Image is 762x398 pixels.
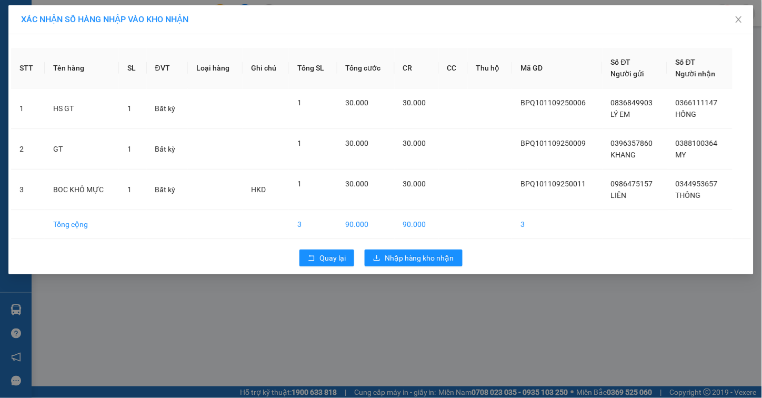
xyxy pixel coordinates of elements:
span: 30.000 [346,98,369,107]
span: 0986475157 [611,180,653,188]
th: Tổng SL [289,48,337,88]
button: Close [724,5,754,35]
span: 0836849903 [611,98,653,107]
th: Tổng cước [337,48,395,88]
td: 3 [512,210,603,239]
th: CC [439,48,468,88]
th: ĐVT [147,48,188,88]
td: Bất kỳ [147,170,188,210]
span: 30.000 [403,180,426,188]
th: SL [119,48,147,88]
th: Thu hộ [468,48,513,88]
td: BOC KHÔ MỰC [45,170,119,210]
span: Người gửi [611,69,645,78]
td: 3 [11,170,45,210]
span: Quay lại [319,252,346,264]
td: 3 [289,210,337,239]
span: BPQ101109250006 [520,98,586,107]
td: Bất kỳ [147,88,188,129]
td: 2 [11,129,45,170]
th: CR [395,48,439,88]
span: 0388100364 [676,139,718,147]
td: Bất kỳ [147,129,188,170]
span: download [373,254,380,263]
span: MY [676,151,686,159]
span: BPQ101109250011 [520,180,586,188]
td: Tổng cộng [45,210,119,239]
span: Số ĐT [676,58,696,66]
td: 90.000 [337,210,395,239]
button: downloadNhập hàng kho nhận [365,250,463,266]
span: Người nhận [676,69,716,78]
span: 1 [297,98,302,107]
button: rollbackQuay lại [299,250,354,266]
td: HS GT [45,88,119,129]
span: KHANG [611,151,636,159]
th: Ghi chú [243,48,289,88]
span: 30.000 [403,98,426,107]
span: LÝ EM [611,110,630,118]
td: GT [45,129,119,170]
th: STT [11,48,45,88]
span: BPQ101109250009 [520,139,586,147]
span: 30.000 [403,139,426,147]
td: 1 [11,88,45,129]
span: THÔNG [676,191,701,200]
th: Loại hàng [188,48,243,88]
span: rollback [308,254,315,263]
span: LIÊN [611,191,627,200]
th: Tên hàng [45,48,119,88]
span: 1 [127,104,132,113]
span: HKD [251,185,266,194]
span: HỒNG [676,110,697,118]
span: 30.000 [346,180,369,188]
span: Số ĐT [611,58,631,66]
span: 1 [297,180,302,188]
span: 0396357860 [611,139,653,147]
span: XÁC NHẬN SỐ HÀNG NHẬP VÀO KHO NHẬN [21,14,188,24]
span: 1 [127,145,132,153]
span: Nhập hàng kho nhận [385,252,454,264]
th: Mã GD [512,48,603,88]
td: 90.000 [395,210,439,239]
span: close [735,15,743,24]
span: 1 [127,185,132,194]
span: 0366111147 [676,98,718,107]
span: 30.000 [346,139,369,147]
span: 0344953657 [676,180,718,188]
span: 1 [297,139,302,147]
